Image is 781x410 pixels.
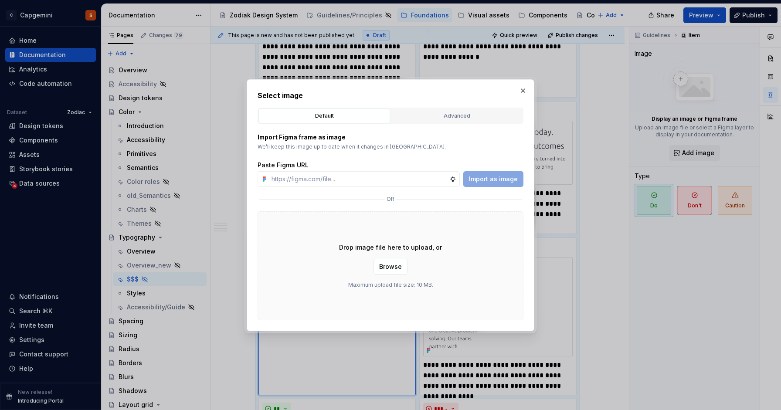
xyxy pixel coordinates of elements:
[387,196,394,203] p: or
[268,171,449,187] input: https://figma.com/file...
[258,133,523,142] p: Import Figma frame as image
[339,243,442,252] p: Drop image file here to upload, or
[348,281,433,288] p: Maximum upload file size: 10 MB.
[379,262,402,271] span: Browse
[258,143,523,150] p: We’ll keep this image up to date when it changes in [GEOGRAPHIC_DATA].
[258,90,523,101] h2: Select image
[374,259,407,274] button: Browse
[261,112,387,120] div: Default
[258,161,309,169] label: Paste Figma URL
[394,112,520,120] div: Advanced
